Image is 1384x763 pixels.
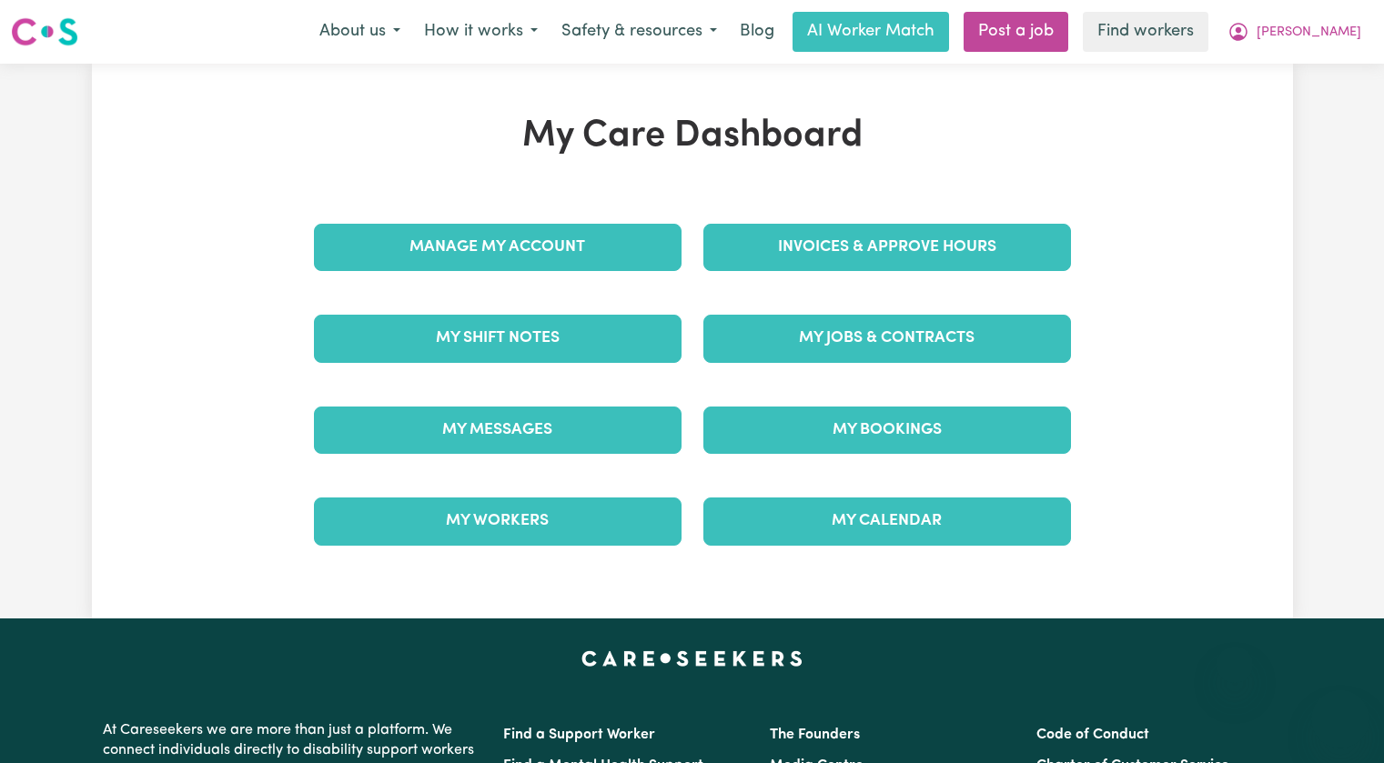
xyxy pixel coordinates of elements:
a: Post a job [964,12,1068,52]
iframe: Close message [1217,647,1253,683]
a: Careseekers home page [581,651,803,666]
a: My Messages [314,407,682,454]
a: Careseekers logo [11,11,78,53]
img: Careseekers logo [11,15,78,48]
span: [PERSON_NAME] [1257,23,1361,43]
a: Blog [729,12,785,52]
a: Find workers [1083,12,1208,52]
a: My Jobs & Contracts [703,315,1071,362]
a: The Founders [770,728,860,742]
h1: My Care Dashboard [303,115,1082,158]
a: My Bookings [703,407,1071,454]
a: My Workers [314,497,682,545]
a: My Shift Notes [314,315,682,362]
a: Find a Support Worker [503,728,655,742]
button: My Account [1216,13,1373,51]
button: About us [308,13,412,51]
iframe: Button to launch messaging window [1311,690,1369,748]
a: My Calendar [703,497,1071,545]
a: Invoices & Approve Hours [703,224,1071,271]
a: AI Worker Match [793,12,949,52]
a: Manage My Account [314,224,682,271]
button: Safety & resources [550,13,729,51]
a: Code of Conduct [1036,728,1149,742]
button: How it works [412,13,550,51]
